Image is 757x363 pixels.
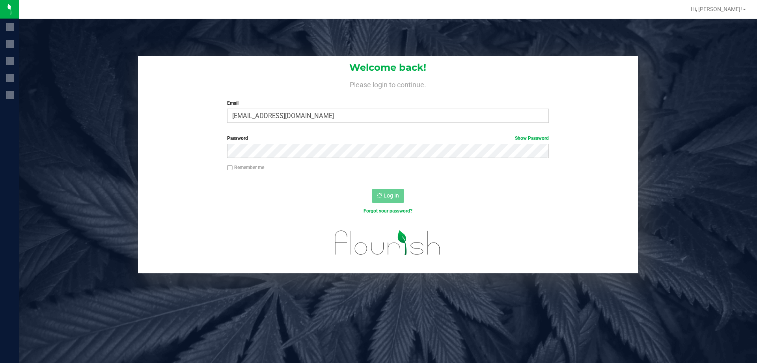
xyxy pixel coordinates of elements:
[138,79,638,88] h4: Please login to continue.
[384,192,399,199] span: Log In
[227,100,548,107] label: Email
[227,164,264,171] label: Remember me
[227,165,233,171] input: Remember me
[227,135,248,141] span: Password
[364,208,412,214] a: Forgot your password?
[515,135,549,141] a: Show Password
[325,223,450,263] img: flourish_logo.svg
[138,62,638,73] h1: Welcome back!
[691,6,742,12] span: Hi, [PERSON_NAME]!
[372,189,404,203] button: Log In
